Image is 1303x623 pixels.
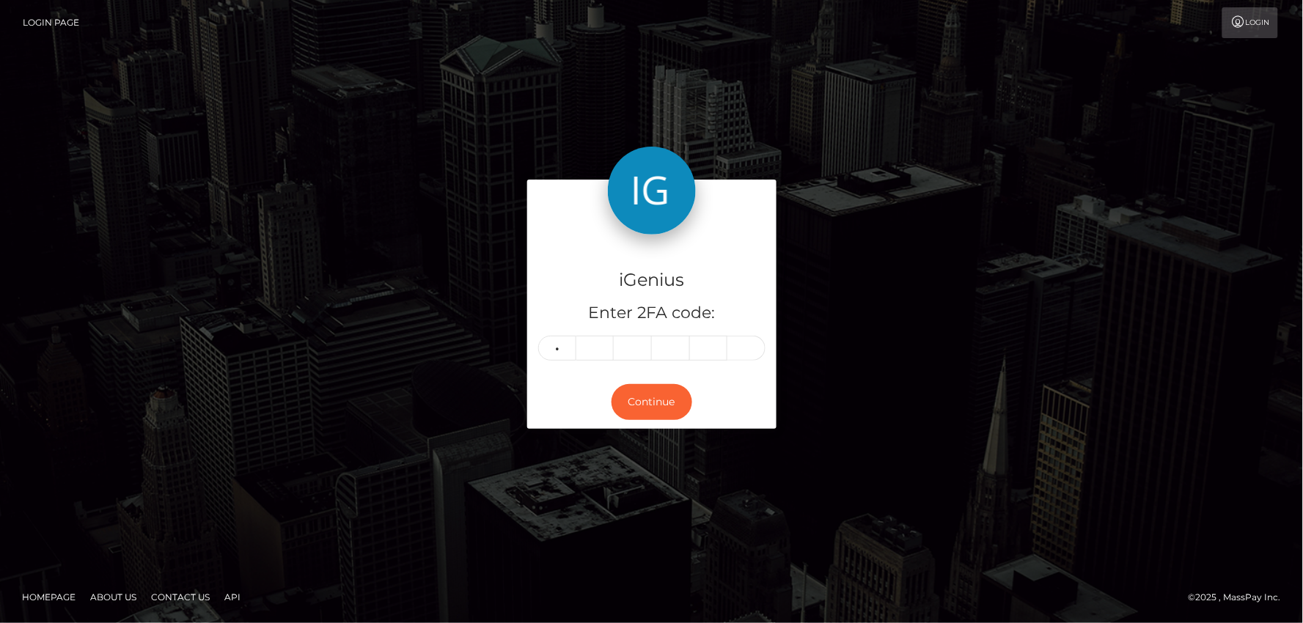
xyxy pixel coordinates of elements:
h5: Enter 2FA code: [538,302,766,325]
a: About Us [84,586,142,608]
button: Continue [612,384,692,420]
div: © 2025 , MassPay Inc. [1189,589,1292,605]
h4: iGenius [538,268,766,293]
a: Contact Us [145,586,216,608]
img: iGenius [608,147,696,235]
a: Homepage [16,586,81,608]
a: API [219,586,246,608]
a: Login [1222,7,1278,38]
a: Login Page [23,7,79,38]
